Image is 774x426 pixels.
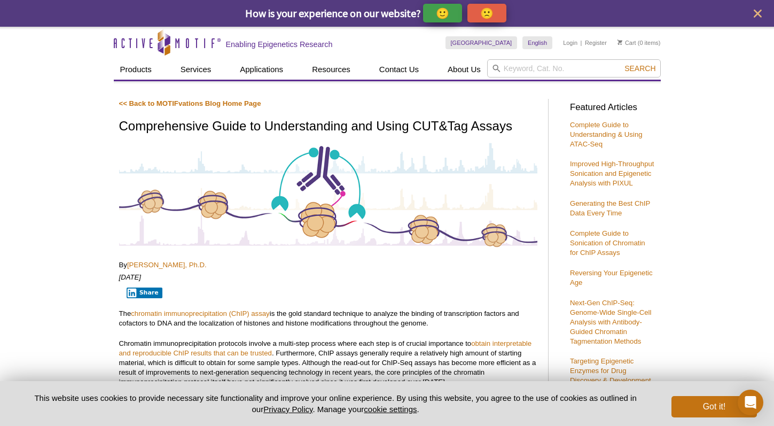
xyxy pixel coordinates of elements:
a: Complete Guide to Understanding & Using ATAC-Seq [570,121,643,148]
a: Login [563,39,577,47]
a: About Us [441,59,487,80]
p: 🙁 [480,6,494,20]
button: Share [127,288,162,298]
a: English [522,36,552,49]
li: (0 items) [617,36,661,49]
iframe: X Post Button [119,297,120,298]
a: Generating the Best ChIP Data Every Time [570,199,650,217]
a: [PERSON_NAME], Ph.D. [127,261,207,269]
input: Keyword, Cat. No. [487,59,661,78]
h1: Comprehensive Guide to Understanding and Using CUT&Tag Assays [119,119,537,135]
a: chromatin immunoprecipitation (ChIP) assay [131,309,269,317]
a: Products [114,59,158,80]
p: The is the gold standard technique to analyze the binding of transcription factors and cofactors ... [119,309,537,328]
a: Services [174,59,218,80]
p: By [119,260,537,270]
button: close [751,7,764,20]
a: Privacy Policy [263,405,312,414]
a: Reversing Your Epigenetic Age [570,269,653,286]
span: How is your experience on our website? [245,6,421,20]
img: Antibody-Based Tagmentation Notes [119,141,537,248]
div: Open Intercom Messenger [738,390,763,415]
a: Contact Us [373,59,425,80]
em: [DATE] [119,273,142,281]
a: [GEOGRAPHIC_DATA] [445,36,518,49]
button: cookie settings [364,405,417,414]
a: Next-Gen ChIP-Seq: Genome-Wide Single-Cell Analysis with Antibody-Guided Chromatin Tagmentation M... [570,299,651,345]
a: obtain interpretable and reproducible ChIP results that can be trusted [119,339,532,357]
a: Resources [306,59,357,80]
p: 🙂 [436,6,449,20]
p: Chromatin immunoprecipitation protocols involve a multi-step process where each step is of crucia... [119,339,537,387]
img: Your Cart [617,40,622,45]
button: Search [621,64,659,73]
h2: Enabling Epigenetics Research [226,40,333,49]
a: Complete Guide to Sonication of Chromatin for ChIP Assays [570,229,645,257]
h3: Featured Articles [570,103,655,112]
a: << Back to MOTIFvations Blog Home Page [119,99,261,107]
a: Targeting Epigenetic Enzymes for Drug Discovery & Development [570,357,651,384]
span: Search [624,64,655,73]
p: This website uses cookies to provide necessary site functionality and improve your online experie... [17,392,654,415]
a: Register [585,39,607,47]
button: Got it! [671,396,757,417]
li: | [581,36,582,49]
a: Improved High-Throughput Sonication and Epigenetic Analysis with PIXUL [570,160,654,187]
a: Applications [233,59,290,80]
a: Cart [617,39,636,47]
